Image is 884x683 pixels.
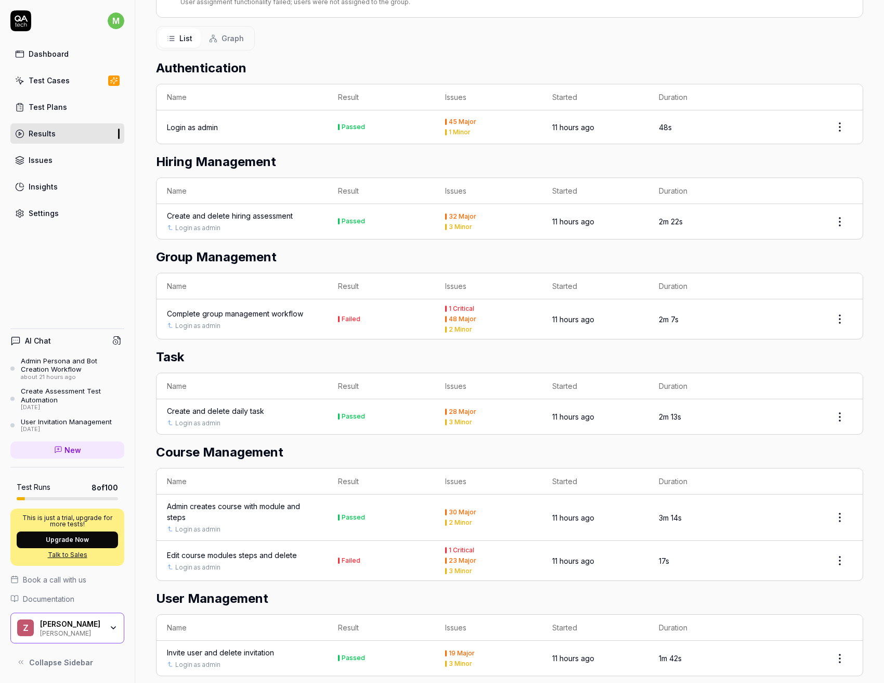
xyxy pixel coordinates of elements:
[449,409,476,415] div: 28 Major
[328,373,435,399] th: Result
[659,315,679,324] time: 2m 7s
[29,181,58,192] div: Insights
[167,501,317,523] a: Admin creates course with module and steps
[10,176,124,197] a: Insights
[552,513,594,522] time: 11 hours ago
[157,178,328,204] th: Name
[10,387,124,411] a: Create Assessment Test Automation[DATE]
[552,217,594,226] time: 11 hours ago
[648,469,756,495] th: Duration
[449,213,476,220] div: 32 Major
[167,406,264,416] a: Create and delete daily task
[21,387,124,404] div: Create Assessment Test Automation
[156,589,863,608] h2: User Management
[648,273,756,299] th: Duration
[10,97,124,117] a: Test Plans
[328,615,435,641] th: Result
[92,482,118,493] span: 8 of 100
[659,217,683,226] time: 2m 22s
[449,520,472,526] div: 2 Minor
[10,203,124,223] a: Settings
[222,33,244,44] span: Graph
[342,655,365,661] div: Passed
[552,556,594,565] time: 11 hours ago
[338,314,360,325] button: Failed
[167,550,297,561] a: Edit course modules steps and delete
[10,44,124,64] a: Dashboard
[108,10,124,31] button: m
[175,321,220,331] a: Login as admin
[449,568,472,574] div: 3 Minor
[659,654,682,663] time: 1m 42s
[29,48,69,59] div: Dashboard
[552,315,594,324] time: 11 hours ago
[156,59,863,78] h2: Authentication
[342,558,360,564] div: Failed
[342,514,365,521] div: Passed
[175,660,220,669] a: Login as admin
[449,661,472,667] div: 3 Minor
[21,404,124,411] div: [DATE]
[10,357,124,381] a: Admin Persona and Bot Creation Workflowabout 21 hours ago
[17,532,118,548] button: Upgrade Now
[167,308,303,319] div: Complete group management workflow
[156,348,863,366] h2: Task
[167,647,274,658] div: Invite user and delete invitation
[157,373,328,399] th: Name
[21,426,112,433] div: [DATE]
[648,178,756,204] th: Duration
[328,84,435,110] th: Result
[449,326,472,333] div: 2 Minor
[552,654,594,663] time: 11 hours ago
[23,593,74,604] span: Documentation
[659,556,669,565] time: 17s
[435,84,542,110] th: Issues
[25,335,51,346] h4: AI Chat
[435,273,542,299] th: Issues
[10,613,124,644] button: Z[PERSON_NAME][PERSON_NAME]
[449,650,475,656] div: 19 Major
[167,210,293,221] a: Create and delete hiring assessment
[29,128,56,139] div: Results
[179,33,192,44] span: List
[10,123,124,144] a: Results
[659,412,681,421] time: 2m 13s
[435,178,542,204] th: Issues
[552,412,594,421] time: 11 hours ago
[167,122,218,133] a: Login as admin
[175,563,220,572] a: Login as admin
[648,84,756,110] th: Duration
[29,208,59,219] div: Settings
[175,419,220,428] a: Login as admin
[542,84,649,110] th: Started
[449,419,472,425] div: 3 Minor
[21,357,124,374] div: Admin Persona and Bot Creation Workflow
[17,483,50,492] h5: Test Runs
[10,418,124,433] a: User Invitation Management[DATE]
[542,273,649,299] th: Started
[10,652,124,673] button: Collapse Sidebar
[328,178,435,204] th: Result
[159,29,201,48] button: List
[449,129,471,135] div: 1 Minor
[157,615,328,641] th: Name
[342,124,365,130] div: Passed
[542,615,649,641] th: Started
[175,525,220,534] a: Login as admin
[328,469,435,495] th: Result
[435,615,542,641] th: Issues
[157,469,328,495] th: Name
[659,513,682,522] time: 3m 14s
[157,84,328,110] th: Name
[542,469,649,495] th: Started
[342,316,360,322] div: Failed
[64,445,81,456] span: New
[449,509,476,515] div: 30 Major
[542,178,649,204] th: Started
[449,547,474,553] div: 1 Critical
[29,657,93,668] span: Collapse Sidebar
[201,29,252,48] button: Graph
